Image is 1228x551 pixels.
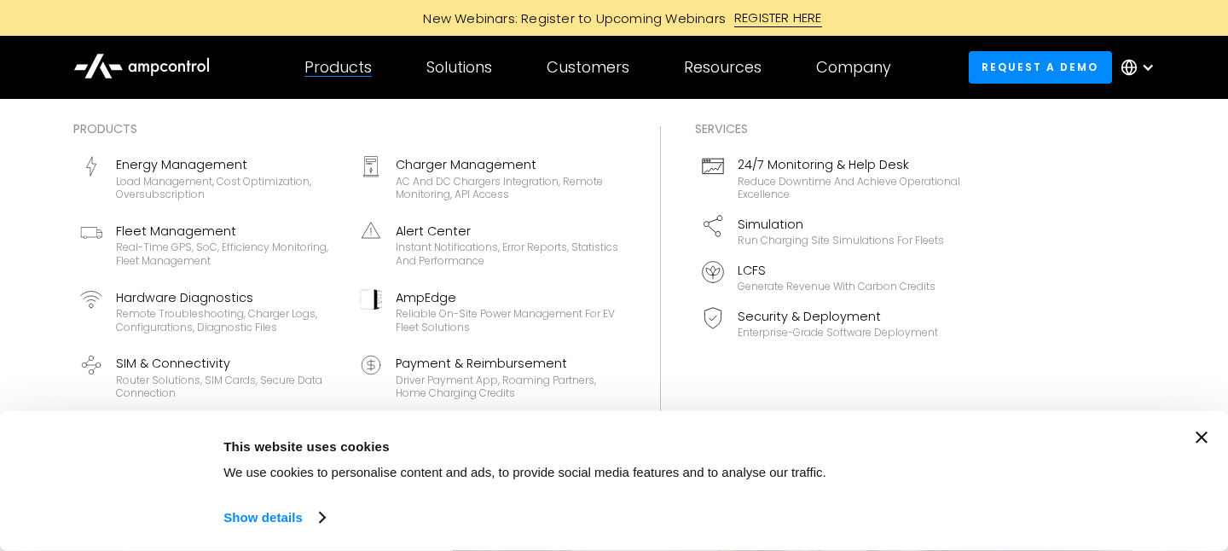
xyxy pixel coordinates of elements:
[738,261,935,280] div: LCFS
[1196,432,1208,444] button: Close banner
[738,234,944,247] div: Run charging site simulations for fleets
[738,307,938,326] div: Security & Deployment
[684,58,762,77] div: Resources
[353,148,626,208] a: Charger ManagementAC and DC chargers integration, remote monitoring, API access
[396,288,619,307] div: AmpEdge
[396,354,619,373] div: Payment & Reimbursement
[223,505,324,531] a: Show details
[73,119,626,138] div: Products
[396,155,619,174] div: Charger Management
[816,58,891,77] div: Company
[304,58,372,77] div: Products
[353,215,626,275] a: Alert CenterInstant notifications, error reports, statistics and performance
[116,241,339,267] div: Real-time GPS, SoC, efficiency monitoring, fleet management
[396,374,619,400] div: Driver Payment App, Roaming Partners, Home Charging Credits
[230,9,998,27] a: New Webinars: Register to Upcoming WebinarsREGISTER HERE
[116,175,339,201] div: Load management, cost optimization, oversubscription
[396,241,619,267] div: Instant notifications, error reports, statistics and performance
[396,222,619,241] div: Alert Center
[738,215,944,234] div: Simulation
[223,465,826,479] span: We use cookies to personalise content and ads, to provide social media features and to analyse ou...
[695,119,968,138] div: Services
[426,58,492,77] div: Solutions
[353,281,626,341] a: AmpEdgeReliable On-site Power Management for EV Fleet Solutions
[396,307,619,333] div: Reliable On-site Power Management for EV Fleet Solutions
[920,432,1164,481] button: Okay
[695,148,968,208] a: 24/7 Monitoring & Help DeskReduce downtime and achieve operational excellence
[738,326,938,339] div: Enterprise-grade software deployment
[738,175,961,201] div: Reduce downtime and achieve operational excellence
[738,155,961,174] div: 24/7 Monitoring & Help Desk
[116,307,339,333] div: Remote troubleshooting, charger logs, configurations, diagnostic files
[116,155,339,174] div: Energy Management
[695,300,968,346] a: Security & DeploymentEnterprise-grade software deployment
[116,222,339,241] div: Fleet Management
[738,280,935,293] div: Generate revenue with carbon credits
[223,436,901,456] div: This website uses cookies
[73,148,346,208] a: Energy ManagementLoad management, cost optimization, oversubscription
[353,347,626,407] a: Payment & ReimbursementDriver Payment App, Roaming Partners, Home Charging Credits
[116,374,339,400] div: Router Solutions, SIM Cards, Secure Data Connection
[547,58,629,77] div: Customers
[73,215,346,275] a: Fleet ManagementReal-time GPS, SoC, efficiency monitoring, fleet management
[695,254,968,300] a: LCFSGenerate revenue with carbon credits
[116,354,339,373] div: SIM & Connectivity
[396,175,619,201] div: AC and DC chargers integration, remote monitoring, API access
[406,9,734,27] div: New Webinars: Register to Upcoming Webinars
[73,281,346,341] a: Hardware DiagnosticsRemote troubleshooting, charger logs, configurations, diagnostic files
[734,9,822,27] div: REGISTER HERE
[73,347,346,407] a: SIM & ConnectivityRouter Solutions, SIM Cards, Secure Data Connection
[695,208,968,254] a: SimulationRun charging site simulations for fleets
[116,288,339,307] div: Hardware Diagnostics
[969,51,1112,83] a: Request a demo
